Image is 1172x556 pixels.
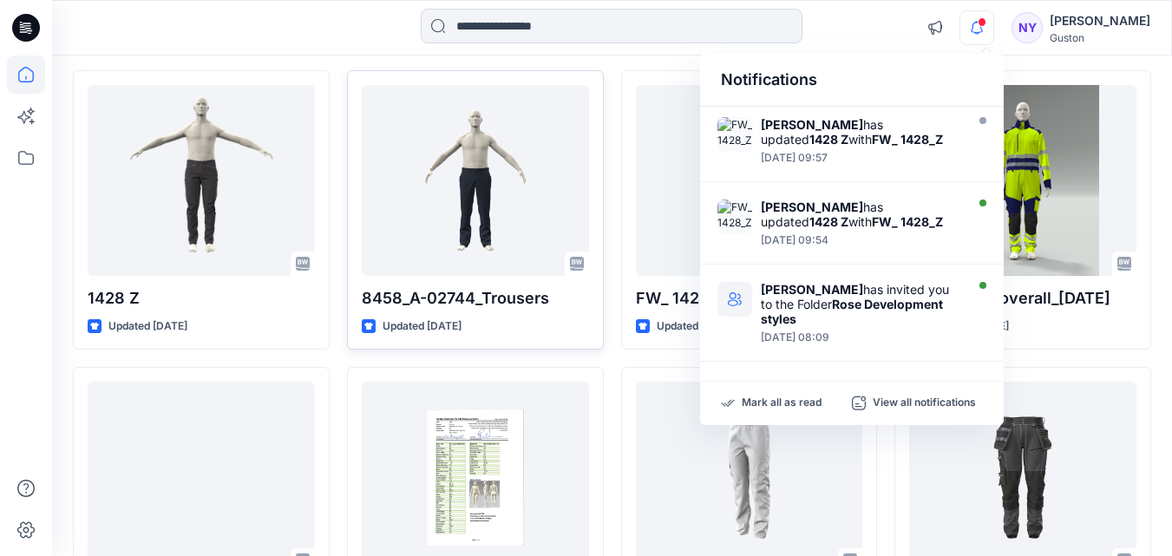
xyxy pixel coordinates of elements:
div: Friday, September 12, 2025 09:54 [761,234,960,246]
div: NY [1012,12,1043,43]
p: Updated [DATE] [657,317,736,336]
div: has updated with [761,117,960,147]
strong: FW_ 1428_Z [872,132,943,147]
a: 8458_A-02744_Trousers [362,85,589,276]
a: FW_ 1428_3D New Adjustment_09-09-2025 [636,85,863,276]
div: Friday, September 12, 2025 09:57 [761,152,960,164]
img: FW_ 1428_Z [717,200,752,234]
div: Notifications [700,54,1004,107]
strong: [PERSON_NAME] [761,117,863,132]
img: FW_ 1428_Z [717,117,752,152]
p: 6363_Hivis overall_[DATE] [909,286,1136,311]
img: Rose Development styles [717,282,752,317]
strong: Rose Development styles [761,297,943,326]
div: [PERSON_NAME] [1050,10,1150,31]
div: has invited you to the Folder [761,282,960,326]
div: Friday, September 12, 2025 08:09 [761,331,960,343]
strong: [PERSON_NAME] [761,200,863,214]
p: View all notifications [873,396,976,411]
strong: 1428 Z [809,214,848,229]
p: 1428 Z [88,286,315,311]
strong: [PERSON_NAME] [761,282,863,297]
p: Updated [DATE] [383,317,462,336]
a: 6363_Hivis overall_01-09-2025 [909,85,1136,276]
strong: 1428 Z [809,132,848,147]
p: Mark all as read [742,396,822,411]
p: Updated [DATE] [108,317,187,336]
a: 1428 Z [88,85,315,276]
div: has updated with [761,200,960,229]
div: Guston [1050,31,1150,44]
strong: FW_ 1428_Z [872,214,943,229]
p: FW_ 1428_3D New Adjustment_[DATE] [636,286,863,311]
p: 8458_A-02744_Trousers [362,286,589,311]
